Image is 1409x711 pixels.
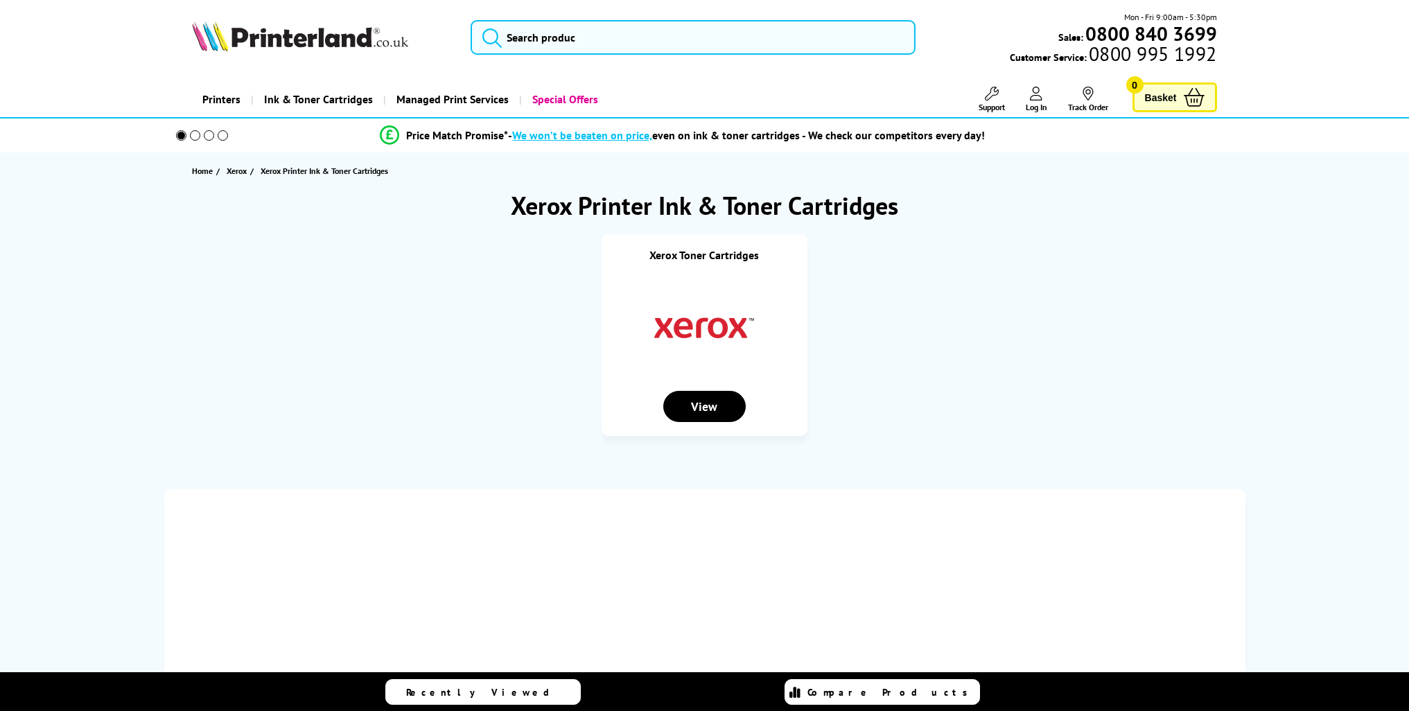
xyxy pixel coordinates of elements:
[1083,27,1217,40] a: 0800 840 3699
[227,164,247,178] span: Xerox
[1085,21,1217,46] b: 0800 840 3699
[1145,88,1177,107] span: Basket
[385,679,581,705] a: Recently Viewed
[192,164,216,178] a: Home
[406,686,563,699] span: Recently Viewed
[264,82,373,117] span: Ink & Toner Cartridges
[649,248,759,262] a: Xerox Toner Cartridges
[1026,102,1047,112] span: Log In
[519,82,609,117] a: Special Offers
[406,128,508,142] span: Price Match Promise*
[512,128,652,142] span: We won’t be beaten on price,
[192,21,408,51] img: Printerland Logo
[663,400,745,414] a: View
[157,123,1209,148] li: modal_Promise
[979,102,1005,112] span: Support
[261,166,388,176] span: Xerox Printer Ink & Toner Cartridges
[383,82,519,117] a: Managed Print Services
[785,679,980,705] a: Compare Products
[1124,10,1217,24] span: Mon - Fri 9:00am - 5:30pm
[192,82,251,117] a: Printers
[227,164,250,178] a: Xerox
[164,189,1245,222] h1: Xerox Printer Ink & Toner Cartridges
[652,276,756,380] img: Xerox Toner Cartridges
[1026,87,1047,112] a: Log In
[1068,87,1108,112] a: Track Order
[663,391,745,422] div: View
[1087,47,1216,60] span: 0800 995 1992
[192,21,453,54] a: Printerland Logo
[1058,30,1083,44] span: Sales:
[1132,82,1217,112] a: Basket 0
[199,510,1211,531] iframe: Customer reviews powered by Trustpilot
[251,82,383,117] a: Ink & Toner Cartridges
[471,20,916,55] input: Search produc
[508,128,985,142] div: - even on ink & toner cartridges - We check our competitors every day!
[1010,47,1216,64] span: Customer Service:
[1126,76,1144,94] span: 0
[807,686,975,699] span: Compare Products
[979,87,1005,112] a: Support
[199,531,1211,697] iframe: Customer reviews powered by Trustpilot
